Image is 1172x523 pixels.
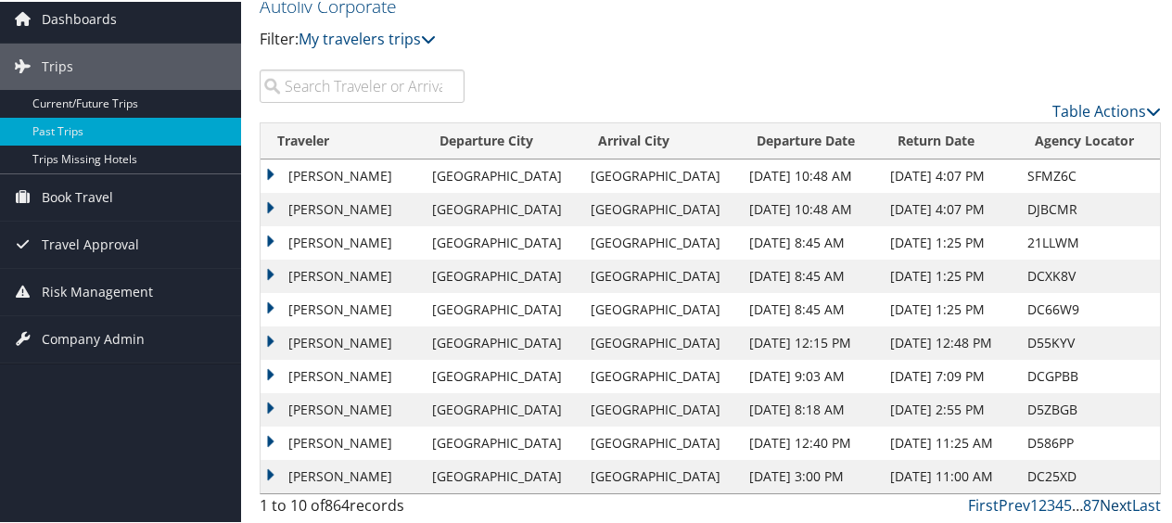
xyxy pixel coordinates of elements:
[1055,493,1064,514] a: 4
[260,26,860,50] p: Filter:
[740,158,881,191] td: [DATE] 10:48 AM
[1030,493,1038,514] a: 1
[42,220,139,266] span: Travel Approval
[881,191,1018,224] td: [DATE] 4:07 PM
[881,258,1018,291] td: [DATE] 1:25 PM
[1083,493,1100,514] a: 87
[581,121,740,158] th: Arrival City: activate to sort column ascending
[581,258,740,291] td: [GEOGRAPHIC_DATA]
[1052,99,1161,120] a: Table Actions
[261,425,423,458] td: [PERSON_NAME]
[1018,121,1160,158] th: Agency Locator: activate to sort column ascending
[42,267,153,313] span: Risk Management
[740,325,881,358] td: [DATE] 12:15 PM
[881,224,1018,258] td: [DATE] 1:25 PM
[261,191,423,224] td: [PERSON_NAME]
[423,391,581,425] td: [GEOGRAPHIC_DATA]
[423,425,581,458] td: [GEOGRAPHIC_DATA]
[740,121,881,158] th: Departure Date: activate to sort column ascending
[740,258,881,291] td: [DATE] 8:45 AM
[261,291,423,325] td: [PERSON_NAME]
[1018,325,1160,358] td: D55KYV
[881,391,1018,425] td: [DATE] 2:55 PM
[740,425,881,458] td: [DATE] 12:40 PM
[423,458,581,491] td: [GEOGRAPHIC_DATA]
[423,325,581,358] td: [GEOGRAPHIC_DATA]
[261,258,423,291] td: [PERSON_NAME]
[423,191,581,224] td: [GEOGRAPHIC_DATA]
[261,358,423,391] td: [PERSON_NAME]
[740,191,881,224] td: [DATE] 10:48 AM
[423,258,581,291] td: [GEOGRAPHIC_DATA]
[423,158,581,191] td: [GEOGRAPHIC_DATA]
[881,158,1018,191] td: [DATE] 4:07 PM
[740,224,881,258] td: [DATE] 8:45 AM
[740,291,881,325] td: [DATE] 8:45 AM
[881,425,1018,458] td: [DATE] 11:25 AM
[261,391,423,425] td: [PERSON_NAME]
[1072,493,1083,514] span: …
[1100,493,1132,514] a: Next
[299,27,436,47] a: My travelers trips
[881,121,1018,158] th: Return Date: activate to sort column ascending
[1018,291,1160,325] td: DC66W9
[581,224,740,258] td: [GEOGRAPHIC_DATA]
[881,458,1018,491] td: [DATE] 11:00 AM
[260,68,465,101] input: Search Traveler or Arrival City
[1018,358,1160,391] td: DCGPBB
[581,291,740,325] td: [GEOGRAPHIC_DATA]
[261,325,423,358] td: [PERSON_NAME]
[1018,191,1160,224] td: DJBCMR
[581,325,740,358] td: [GEOGRAPHIC_DATA]
[261,458,423,491] td: [PERSON_NAME]
[1064,493,1072,514] a: 5
[1047,493,1055,514] a: 3
[968,493,999,514] a: First
[423,291,581,325] td: [GEOGRAPHIC_DATA]
[423,358,581,391] td: [GEOGRAPHIC_DATA]
[581,458,740,491] td: [GEOGRAPHIC_DATA]
[1038,493,1047,514] a: 2
[1018,425,1160,458] td: D586PP
[999,493,1030,514] a: Prev
[881,325,1018,358] td: [DATE] 12:48 PM
[42,172,113,219] span: Book Travel
[740,458,881,491] td: [DATE] 3:00 PM
[881,291,1018,325] td: [DATE] 1:25 PM
[261,224,423,258] td: [PERSON_NAME]
[261,158,423,191] td: [PERSON_NAME]
[1018,224,1160,258] td: 21LLWM
[740,391,881,425] td: [DATE] 8:18 AM
[423,121,581,158] th: Departure City: activate to sort column ascending
[581,425,740,458] td: [GEOGRAPHIC_DATA]
[740,358,881,391] td: [DATE] 9:03 AM
[1018,391,1160,425] td: D5ZBGB
[261,121,423,158] th: Traveler: activate to sort column ascending
[1018,458,1160,491] td: DC25XD
[881,358,1018,391] td: [DATE] 7:09 PM
[1018,158,1160,191] td: SFMZ6C
[581,158,740,191] td: [GEOGRAPHIC_DATA]
[1132,493,1161,514] a: Last
[42,42,73,88] span: Trips
[423,224,581,258] td: [GEOGRAPHIC_DATA]
[581,391,740,425] td: [GEOGRAPHIC_DATA]
[325,493,350,514] span: 864
[42,314,145,361] span: Company Admin
[581,191,740,224] td: [GEOGRAPHIC_DATA]
[581,358,740,391] td: [GEOGRAPHIC_DATA]
[1018,258,1160,291] td: DCXK8V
